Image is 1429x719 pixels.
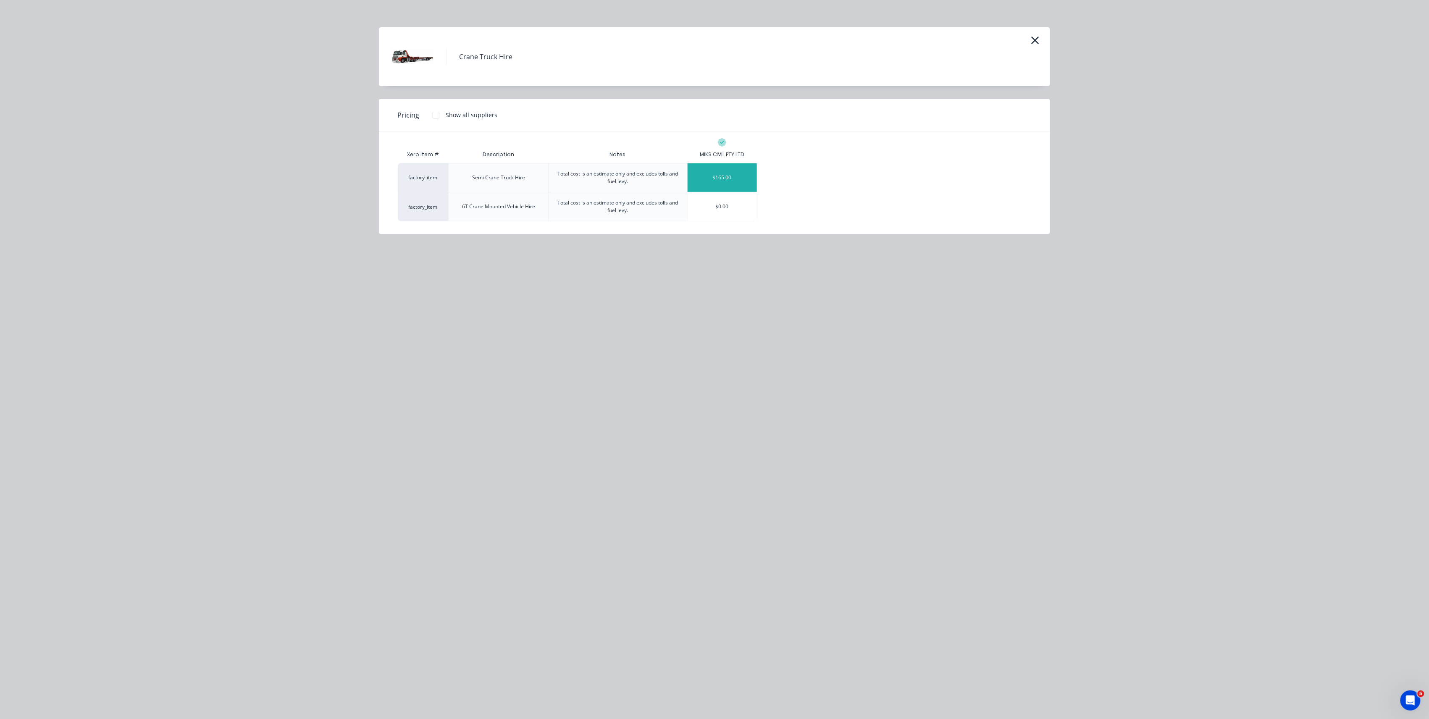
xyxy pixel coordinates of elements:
div: factory_item [398,192,448,221]
span: Pricing [397,110,419,120]
div: Show all suppliers [446,110,497,119]
div: Total cost is an estimate only and excludes tolls and fuel levy. [556,199,680,214]
div: Description [476,144,521,165]
div: 6T Crane Mounted Vehicle Hire [462,203,535,210]
div: $0.00 [688,192,757,221]
span: 5 [1418,690,1424,697]
div: Semi Crane Truck Hire [472,174,525,181]
div: Total cost is an estimate only and excludes tolls and fuel levy. [556,170,680,185]
img: Crane Truck Hire [391,36,433,78]
div: Notes [603,144,633,165]
div: Xero Item # [398,146,448,163]
div: MIKS CIVIL PTY LTD [700,151,744,158]
iframe: Intercom live chat [1400,690,1421,711]
div: Crane Truck Hire [459,52,512,62]
div: factory_item [398,163,448,192]
div: $165.00 [688,163,757,192]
